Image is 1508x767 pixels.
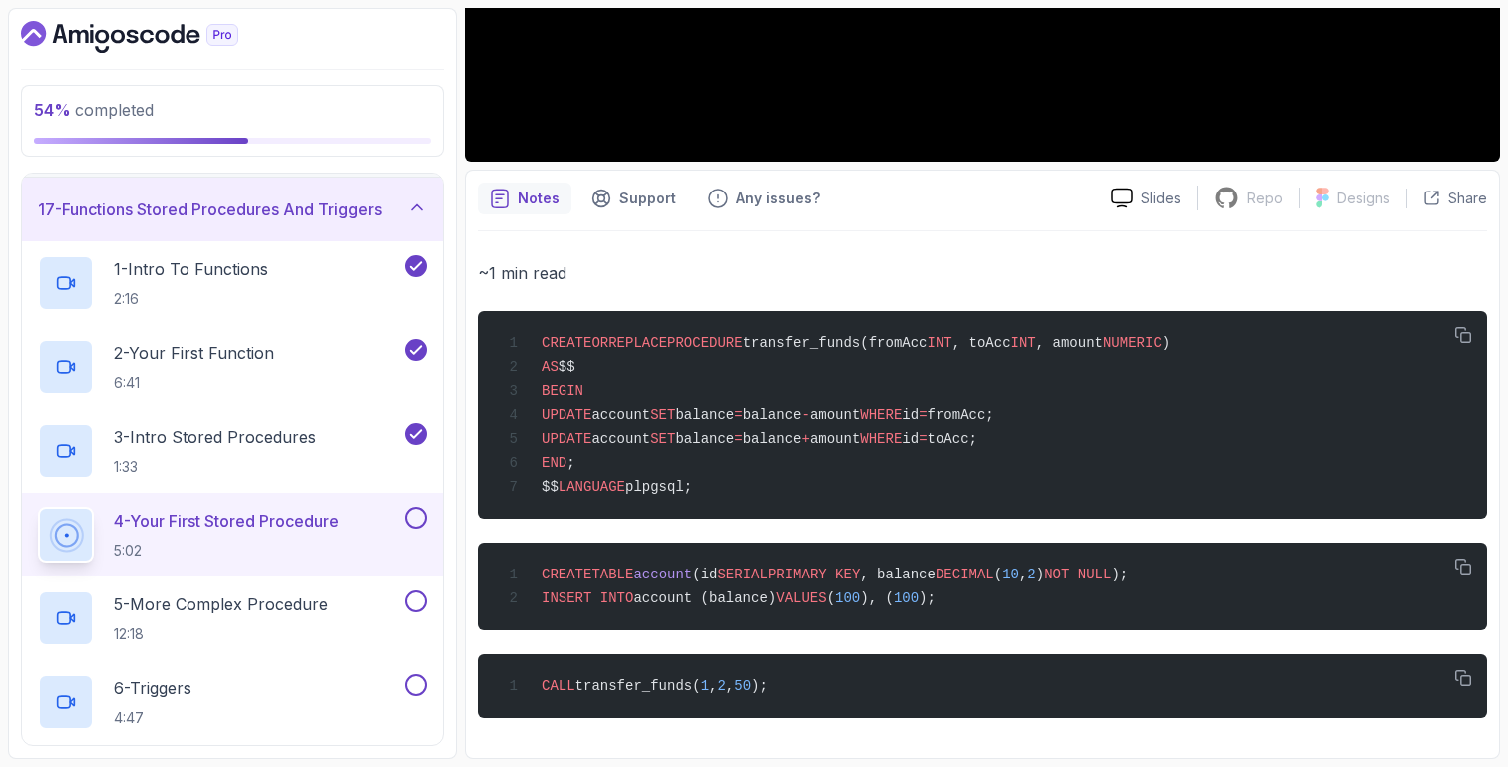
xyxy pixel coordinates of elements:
span: , [1019,567,1027,582]
button: notes button [478,183,571,214]
p: Repo [1247,189,1283,208]
span: balance [675,431,734,447]
a: Slides [1095,188,1197,208]
span: ( [994,567,1002,582]
a: Dashboard [21,21,284,53]
span: ; [566,455,574,471]
p: 5 - More Complex Procedure [114,592,328,616]
p: Slides [1141,189,1181,208]
span: 100 [835,590,860,606]
button: Share [1406,189,1487,208]
button: 2-Your First Function6:41 [38,339,427,395]
h3: 17 - Functions Stored Procedures And Triggers [38,197,382,221]
span: , balance [860,567,936,582]
span: CREATE [542,567,591,582]
span: 50 [734,678,751,694]
span: account (balance) [633,590,776,606]
p: 1 - Intro To Functions [114,257,268,281]
span: ); [1111,567,1128,582]
span: 2 [717,678,725,694]
button: 6-Triggers4:47 [38,674,427,730]
span: WHERE [860,431,902,447]
span: 10 [1002,567,1019,582]
span: REPLACE [608,335,667,351]
p: 4 - Your First Stored Procedure [114,509,339,533]
span: completed [34,100,154,120]
span: ) [1162,335,1170,351]
button: 5-More Complex Procedure12:18 [38,590,427,646]
p: 6 - Triggers [114,676,191,700]
span: WHERE [860,407,902,423]
span: LANGUAGE [559,479,625,495]
p: Share [1448,189,1487,208]
button: Feedback button [696,183,832,214]
span: PROCEDURE [667,335,743,351]
span: NUMERIC [1103,335,1162,351]
span: = [734,431,742,447]
span: UPDATE [542,431,591,447]
span: ) [1036,567,1044,582]
span: (id [692,567,717,582]
span: BEGIN [542,383,583,399]
span: transfer_funds(fromAcc [743,335,928,351]
span: balance [675,407,734,423]
p: 5:02 [114,541,339,561]
p: 2 - Your First Function [114,341,274,365]
span: INT [928,335,952,351]
span: SET [650,407,675,423]
span: NOT NULL [1044,567,1111,582]
span: 100 [894,590,919,606]
span: PRIMARY KEY [768,567,860,582]
button: Support button [579,183,688,214]
span: , [709,678,717,694]
span: VALUES [776,590,826,606]
span: ( [827,590,835,606]
span: , amount [1036,335,1103,351]
p: 1:33 [114,457,316,477]
span: = [919,431,927,447]
p: ~1 min read [478,259,1487,287]
span: ); [751,678,768,694]
span: account [591,407,650,423]
p: 3 - Intro Stored Procedures [114,425,316,449]
span: account [633,567,692,582]
span: fromAcc; [928,407,994,423]
span: $$ [542,479,559,495]
span: INSERT INTO [542,590,633,606]
span: transfer_funds( [575,678,701,694]
span: id [902,407,919,423]
span: CREATE [542,335,591,351]
button: 1-Intro To Functions2:16 [38,255,427,311]
span: ), ( [860,590,894,606]
button: 4-Your First Stored Procedure5:02 [38,507,427,563]
button: 17-Functions Stored Procedures And Triggers [22,178,443,241]
span: SERIAL [717,567,767,582]
span: $$ [559,359,575,375]
span: = [919,407,927,423]
span: 2 [1027,567,1035,582]
span: balance [743,431,802,447]
span: AS [542,359,559,375]
span: plpgsql; [625,479,692,495]
span: - [801,407,809,423]
span: , toAcc [952,335,1011,351]
p: Any issues? [736,189,820,208]
span: INT [1011,335,1036,351]
span: SET [650,431,675,447]
span: account [591,431,650,447]
span: amount [810,431,860,447]
p: Notes [518,189,560,208]
span: CALL [542,678,575,694]
span: , [726,678,734,694]
p: 4:47 [114,708,191,728]
span: = [734,407,742,423]
p: Designs [1337,189,1390,208]
span: END [542,455,566,471]
span: id [902,431,919,447]
span: balance [743,407,802,423]
p: 12:18 [114,624,328,644]
span: + [801,431,809,447]
p: 6:41 [114,373,274,393]
p: Support [619,189,676,208]
span: ); [919,590,936,606]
